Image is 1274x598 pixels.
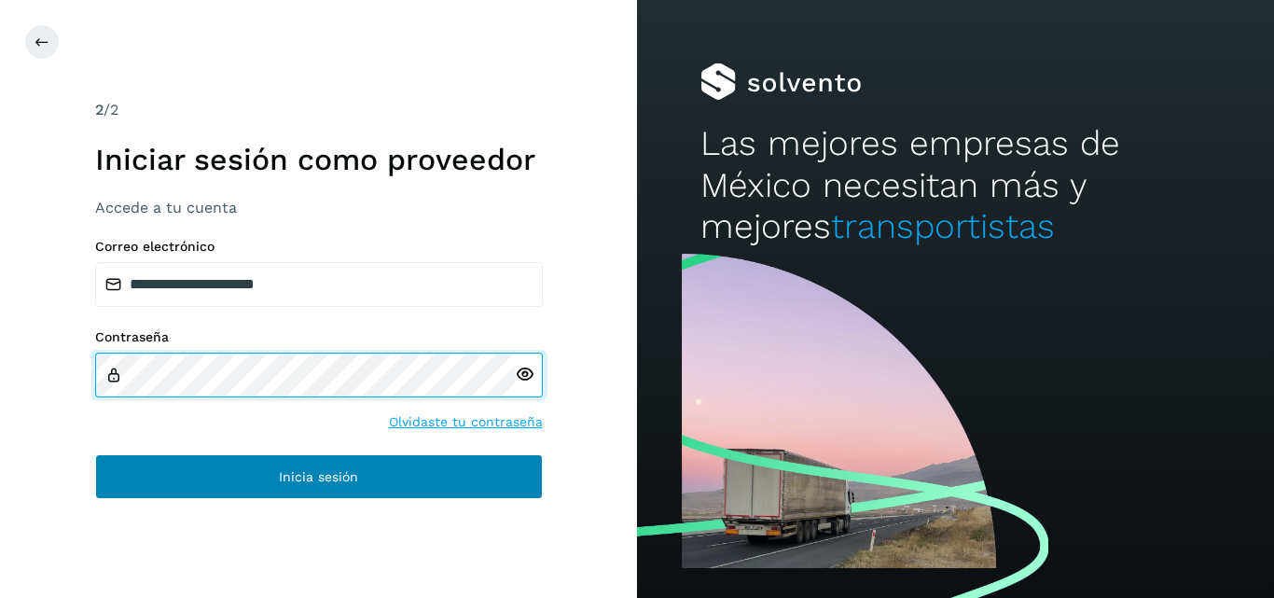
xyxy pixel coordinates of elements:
h3: Accede a tu cuenta [95,199,543,216]
span: 2 [95,101,104,118]
label: Contraseña [95,329,543,345]
h1: Iniciar sesión como proveedor [95,142,543,177]
div: /2 [95,99,543,121]
span: transportistas [831,206,1055,246]
button: Inicia sesión [95,454,543,499]
label: Correo electrónico [95,239,543,255]
h2: Las mejores empresas de México necesitan más y mejores [700,123,1210,247]
a: Olvidaste tu contraseña [389,412,543,432]
span: Inicia sesión [279,470,358,483]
